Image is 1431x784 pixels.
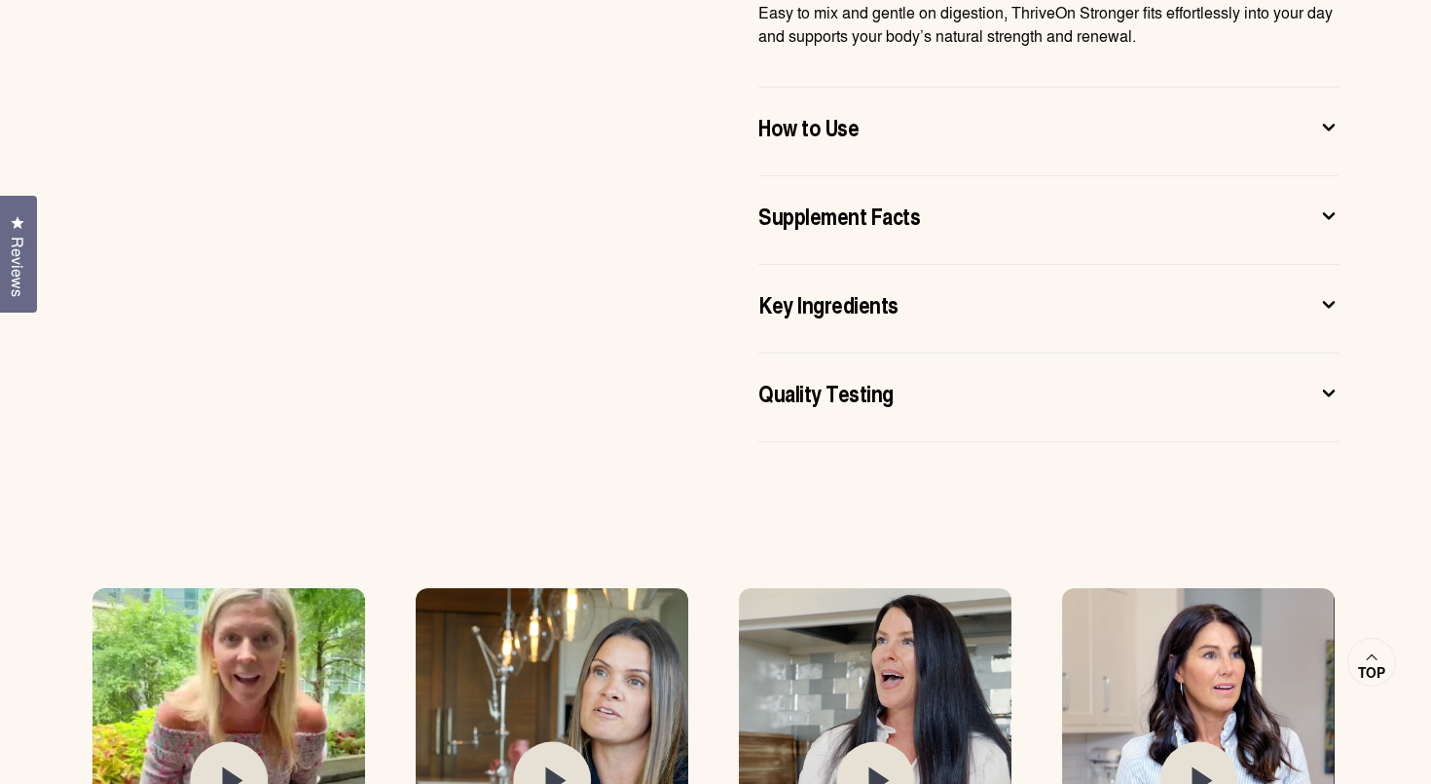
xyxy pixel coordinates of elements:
[758,200,920,231] span: Supplement Facts
[758,200,1339,241] button: Supplement Facts
[5,237,30,297] span: Reviews
[758,111,859,142] span: How to Use
[758,111,1339,152] button: How to Use
[758,1,1339,48] p: Easy to mix and gentle on digestion, ThriveOn Stronger fits effortlessly into your day and suppor...
[758,288,1339,329] button: Key Ingredients
[758,288,899,319] span: Key Ingredients
[1358,664,1385,682] span: Top
[758,377,894,408] span: Quality Testing
[758,377,1339,418] button: Quality Testing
